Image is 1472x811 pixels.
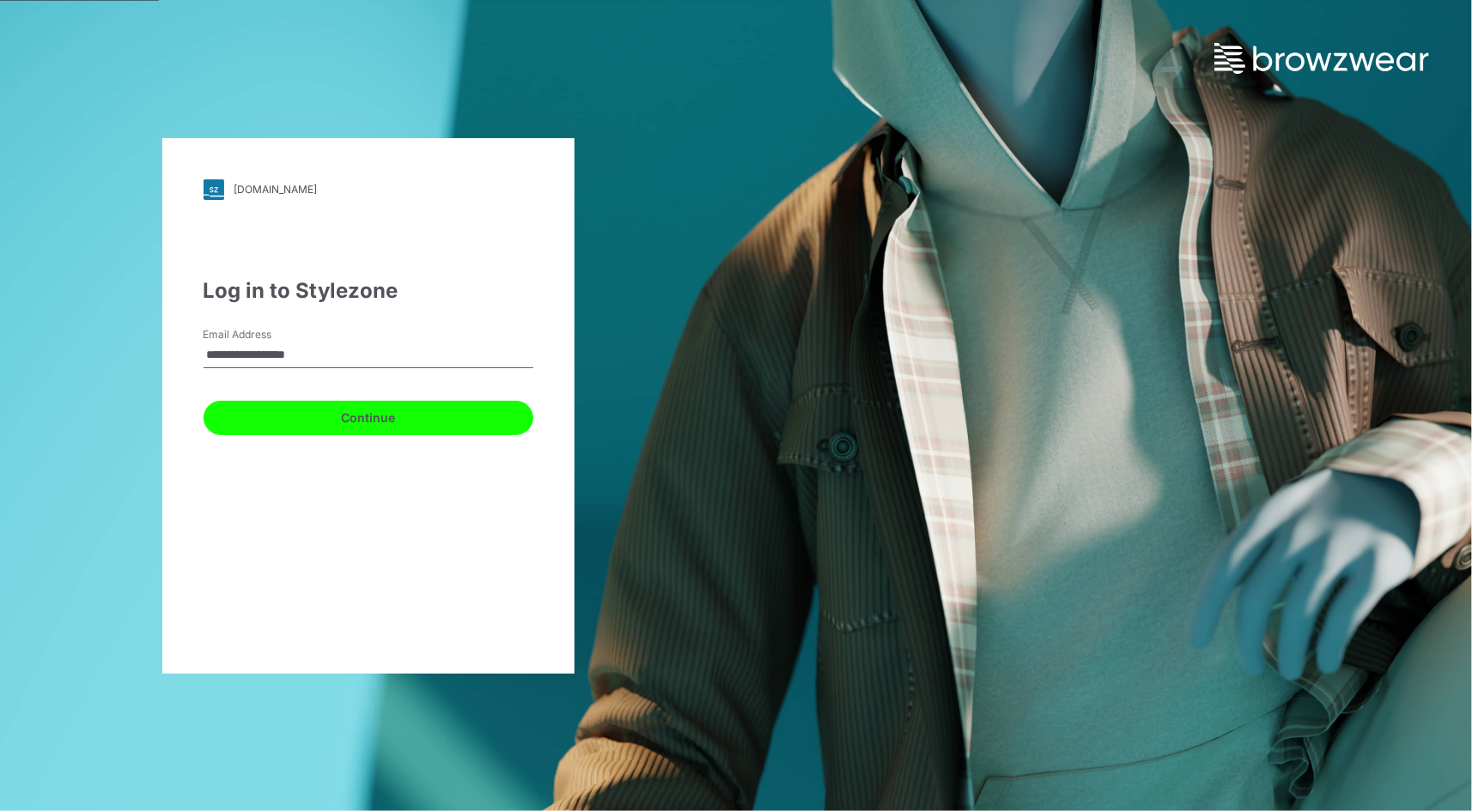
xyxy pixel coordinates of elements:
[204,327,324,342] label: Email Address
[204,179,224,200] img: svg+xml;base64,PHN2ZyB3aWR0aD0iMjgiIGhlaWdodD0iMjgiIHZpZXdCb3g9IjAgMCAyOCAyOCIgZmlsbD0ibm9uZSIgeG...
[204,275,533,306] div: Log in to Stylezone
[204,401,533,435] button: Continue
[204,179,533,200] a: [DOMAIN_NAME]
[234,183,318,196] div: [DOMAIN_NAME]
[1214,43,1429,74] img: browzwear-logo.73288ffb.svg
